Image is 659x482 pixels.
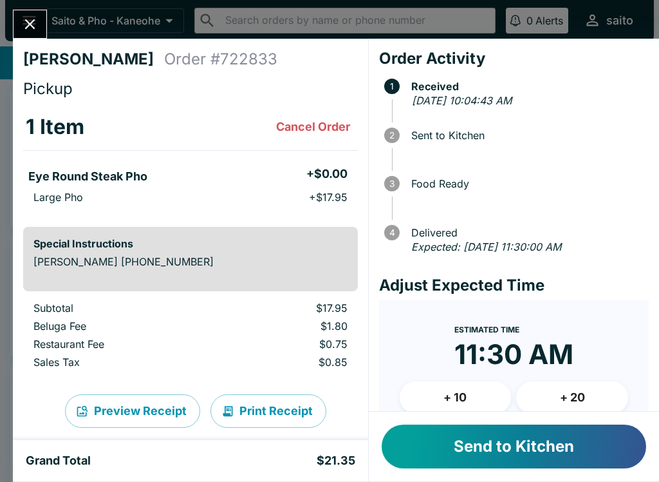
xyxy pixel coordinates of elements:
[33,255,348,268] p: [PERSON_NAME] [PHONE_NUMBER]
[227,320,347,333] p: $1.80
[379,276,649,295] h4: Adjust Expected Time
[23,104,358,217] table: orders table
[405,178,649,189] span: Food Ready
[405,227,649,238] span: Delivered
[271,114,355,140] button: Cancel Order
[454,325,519,334] span: Estimated Time
[33,356,206,369] p: Sales Tax
[164,50,277,69] h4: Order # 722833
[227,302,347,314] p: $17.95
[227,338,347,351] p: $0.75
[516,381,628,414] button: + 20
[306,166,348,182] h5: + $0.00
[33,237,348,250] h6: Special Instructions
[379,49,649,68] h4: Order Activity
[26,114,84,140] h3: 1 Item
[454,338,573,371] time: 11:30 AM
[23,79,73,98] span: Pickup
[26,453,91,468] h5: Grand Total
[317,453,355,468] h5: $21.35
[389,130,394,140] text: 2
[33,320,206,333] p: Beluga Fee
[210,394,326,428] button: Print Receipt
[382,425,646,468] button: Send to Kitchen
[411,240,561,253] em: Expected: [DATE] 11:30:00 AM
[412,94,512,107] em: [DATE] 10:04:43 AM
[405,81,649,92] span: Received
[227,356,347,369] p: $0.85
[405,130,649,141] span: Sent to Kitchen
[28,169,147,184] h5: Eye Round Steak Pho
[390,81,394,92] text: 1
[389,178,394,189] text: 3
[389,227,394,238] text: 4
[23,302,358,374] table: orders table
[33,302,206,314] p: Subtotal
[33,338,206,351] p: Restaurant Fee
[33,191,83,204] p: Large Pho
[65,394,200,428] button: Preview Receipt
[14,10,46,38] button: Close
[309,191,348,204] p: + $17.95
[400,381,512,414] button: + 10
[23,50,164,69] h4: [PERSON_NAME]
